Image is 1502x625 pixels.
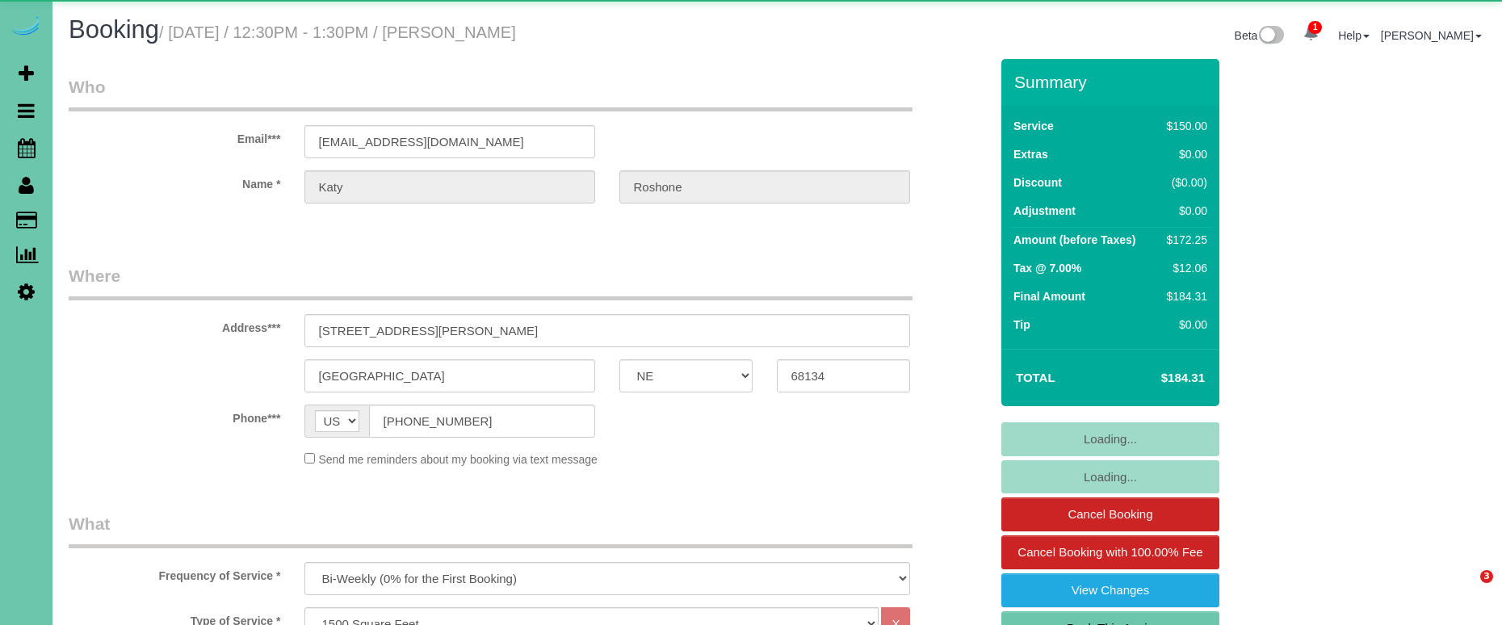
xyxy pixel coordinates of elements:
label: Service [1013,118,1054,134]
label: Name * [57,170,292,192]
label: Adjustment [1013,203,1076,219]
strong: Total [1016,371,1055,384]
small: / [DATE] / 12:30PM - 1:30PM / [PERSON_NAME] [159,23,516,41]
iframe: Intercom live chat [1447,570,1486,609]
legend: Where [69,264,913,300]
a: Cancel Booking with 100.00% Fee [1001,535,1219,569]
label: Amount (before Taxes) [1013,232,1135,248]
a: View Changes [1001,573,1219,607]
span: Cancel Booking with 100.00% Fee [1017,545,1202,559]
span: Send me reminders about my booking via text message [318,453,598,466]
div: $0.00 [1160,146,1207,162]
div: $172.25 [1160,232,1207,248]
div: $12.06 [1160,260,1207,276]
a: Cancel Booking [1001,497,1219,531]
span: Booking [69,15,159,44]
div: $184.31 [1160,288,1207,304]
legend: What [69,512,913,548]
label: Discount [1013,174,1062,191]
div: $0.00 [1160,203,1207,219]
span: 1 [1308,21,1322,34]
label: Final Amount [1013,288,1085,304]
div: ($0.00) [1160,174,1207,191]
label: Tax @ 7.00% [1013,260,1081,276]
a: Help [1338,29,1370,42]
a: Beta [1235,29,1285,42]
img: New interface [1257,26,1284,47]
legend: Who [69,75,913,111]
img: Automaid Logo [10,16,42,39]
span: 3 [1480,570,1493,583]
div: $150.00 [1160,118,1207,134]
h4: $184.31 [1113,371,1205,385]
div: $0.00 [1160,317,1207,333]
label: Extras [1013,146,1048,162]
label: Frequency of Service * [57,562,292,584]
h3: Summary [1014,73,1211,91]
a: 1 [1295,16,1327,52]
label: Tip [1013,317,1030,333]
a: [PERSON_NAME] [1381,29,1482,42]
